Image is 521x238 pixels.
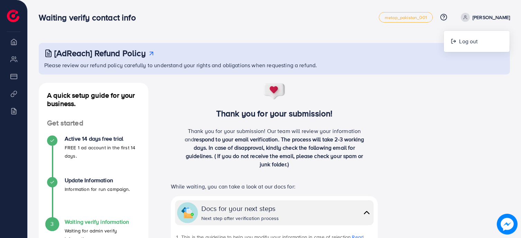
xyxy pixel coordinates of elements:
h3: Waiting verify contact info [39,12,141,23]
span: respond to your email verification. The process will take 2-3 working days. In case of disapprova... [186,135,364,168]
p: Information for run campaign. [65,185,130,193]
a: metap_pakistan_001 [379,12,433,23]
h4: Waiting verify information [65,219,140,225]
li: Update Information [39,177,148,219]
img: success [263,83,286,100]
p: FREE 1 ad account in the first 14 days. [65,143,140,160]
h4: A quick setup guide for your business. [39,91,148,108]
ul: [PERSON_NAME] [444,30,510,52]
p: Thank you for your submission! Our team will review your information and [182,127,366,168]
span: 3 [51,220,54,228]
h4: Update Information [65,177,130,184]
span: metap_pakistan_001 [385,15,427,20]
h3: [AdReach] Refund Policy [54,48,146,58]
h4: Get started [39,119,148,127]
p: [PERSON_NAME] [473,13,510,21]
a: [PERSON_NAME] [458,13,510,22]
h4: Active 14 days free trial [65,135,140,142]
li: Active 14 days free trial [39,135,148,177]
img: logo [7,10,19,22]
h3: Thank you for your submission! [159,108,390,118]
p: Please review our refund policy carefully to understand your rights and obligations when requesti... [44,61,506,69]
p: While waiting, you can take a look at our docs for: [171,182,378,191]
div: Docs for your next steps [201,203,279,213]
img: image [497,214,518,235]
img: collapse [362,208,372,218]
img: collapse [181,206,194,219]
span: Log out [459,37,478,45]
div: Next step after verification process [201,215,279,222]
